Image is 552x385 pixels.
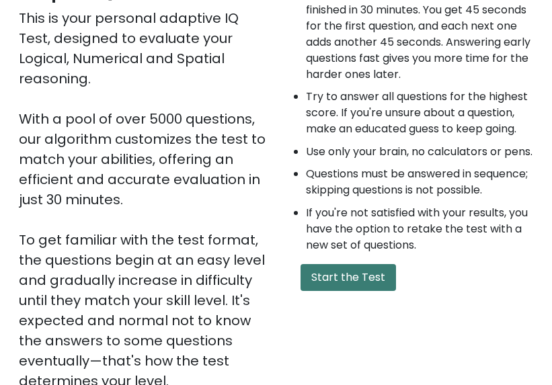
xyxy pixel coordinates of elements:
button: Start the Test [301,264,396,291]
li: Try to answer all questions for the highest score. If you're unsure about a question, make an edu... [306,89,534,137]
li: If you're not satisfied with your results, you have the option to retake the test with a new set ... [306,205,534,253]
li: Use only your brain, no calculators or pens. [306,144,534,160]
li: Questions must be answered in sequence; skipping questions is not possible. [306,166,534,198]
